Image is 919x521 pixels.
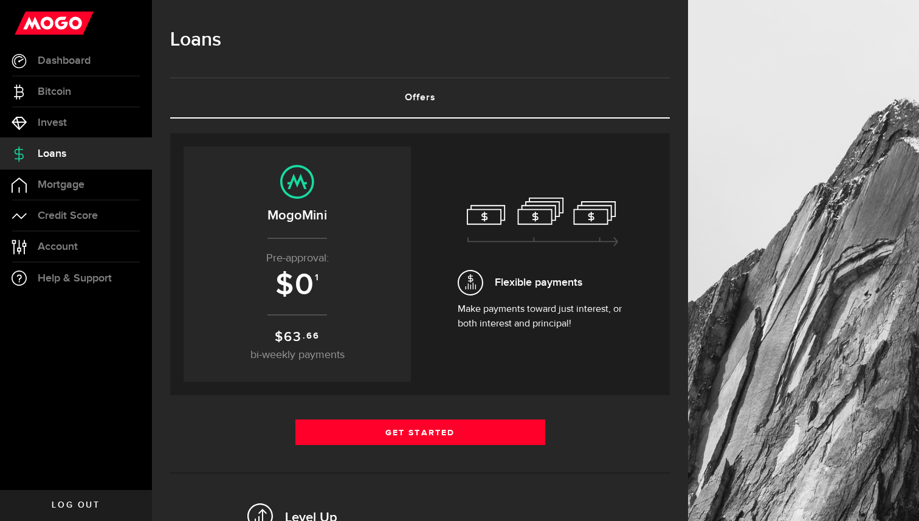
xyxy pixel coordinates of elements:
span: Flexible payments [495,274,582,291]
span: Bitcoin [38,86,71,97]
span: Loans [38,148,66,159]
span: 0 [295,267,315,303]
a: Offers [170,78,670,117]
span: 63 [284,329,302,345]
span: Help & Support [38,273,112,284]
h1: Loans [170,24,670,56]
span: Mortgage [38,179,84,190]
span: Log out [52,501,100,509]
span: $ [275,329,284,345]
span: Account [38,241,78,252]
span: Invest [38,117,67,128]
span: bi-weekly payments [250,350,345,361]
a: Get Started [295,419,545,445]
span: Credit Score [38,210,98,221]
p: Make payments toward just interest, or both interest and principal! [458,302,628,331]
span: Dashboard [38,55,91,66]
span: $ [275,267,295,303]
sup: .66 [303,330,319,343]
p: Pre-approval: [196,250,399,267]
iframe: LiveChat chat widget [868,470,919,521]
sup: 1 [315,272,320,283]
ul: Tabs Navigation [170,77,670,119]
h2: MogoMini [196,205,399,226]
